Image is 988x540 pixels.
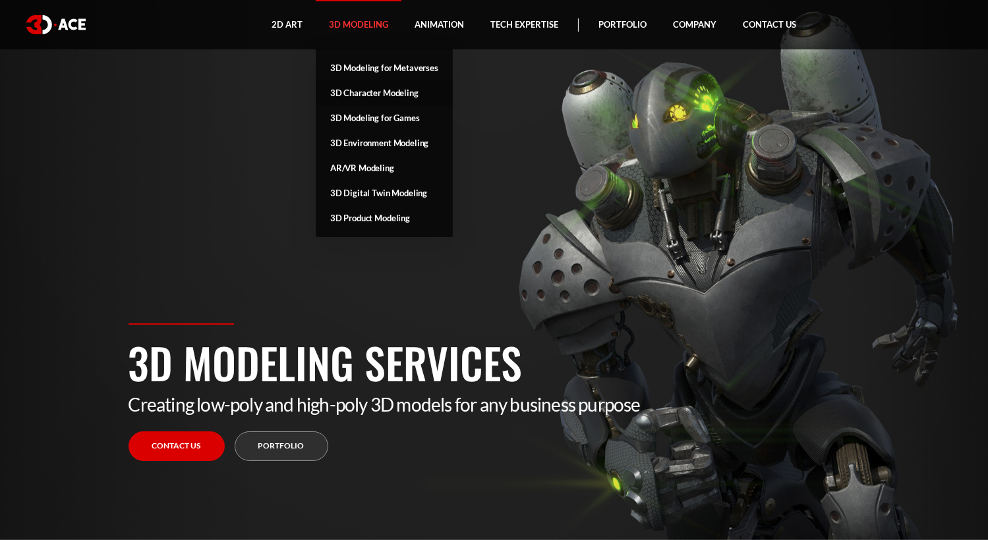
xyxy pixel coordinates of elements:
a: 3D Character Modeling [316,80,453,105]
a: AR/VR Modeling [316,155,453,180]
a: 3D Product Modeling [316,205,453,230]
a: 3D Environment Modeling [316,130,453,155]
a: Portfolio [235,431,328,461]
h1: 3D Modeling Services [129,331,860,393]
a: 3D Modeling for Games [316,105,453,130]
a: 3D Digital Twin Modeling [316,180,453,205]
img: logo white [26,15,86,34]
a: Contact us [129,431,225,461]
a: 3D Modeling for Metaverses [316,55,453,80]
p: Creating low-poly and high-poly 3D models for any business purpose [129,393,860,416]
